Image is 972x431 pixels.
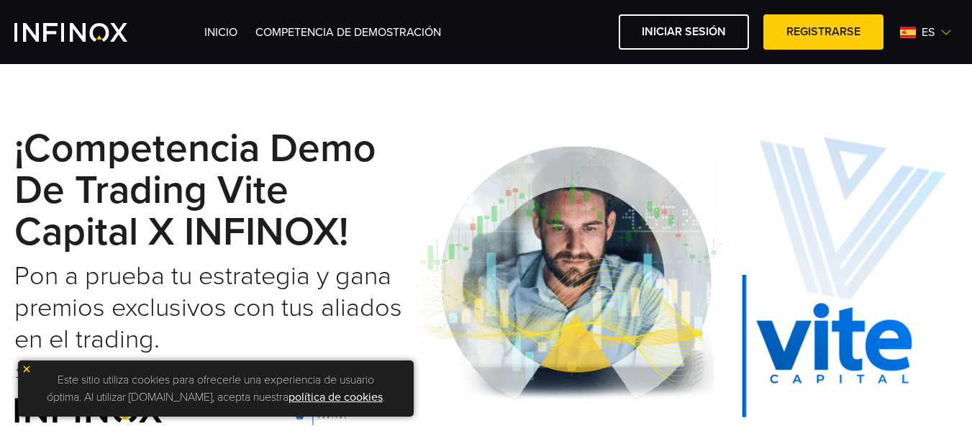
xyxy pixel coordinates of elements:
img: yellow close icon [22,364,32,374]
p: Este sitio utiliza cookies para ofrecerle una experiencia de usuario óptima. Al utilizar [DOMAIN_... [25,368,406,409]
a: INICIO [204,25,237,40]
a: * Ver Términos y Condiciones [14,355,161,391]
a: INFINOX Vite [14,23,161,42]
a: Registrarse [763,14,884,50]
h2: Pon a prueba tu estrategia y gana premios exclusivos con tus aliados en el trading. [14,260,403,355]
span: es [916,24,940,41]
a: Competencia de Demostración [255,25,441,40]
a: Iniciar sesión [619,14,749,50]
a: política de cookies [289,390,383,404]
strong: ¡Competencia Demo de Trading Vite Capital x INFINOX! [14,125,376,256]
